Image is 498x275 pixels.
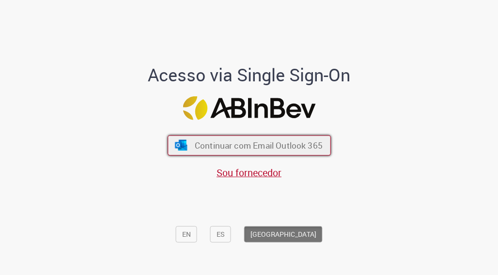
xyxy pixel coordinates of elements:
[194,140,322,151] span: Continuar com Email Outlook 365
[176,226,197,243] button: EN
[217,166,281,179] a: Sou fornecedor
[168,136,331,156] button: ícone Azure/Microsoft 360 Continuar com Email Outlook 365
[174,140,188,151] img: ícone Azure/Microsoft 360
[244,226,323,243] button: [GEOGRAPHIC_DATA]
[139,65,359,85] h1: Acesso via Single Sign-On
[210,226,231,243] button: ES
[183,96,315,120] img: Logo ABInBev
